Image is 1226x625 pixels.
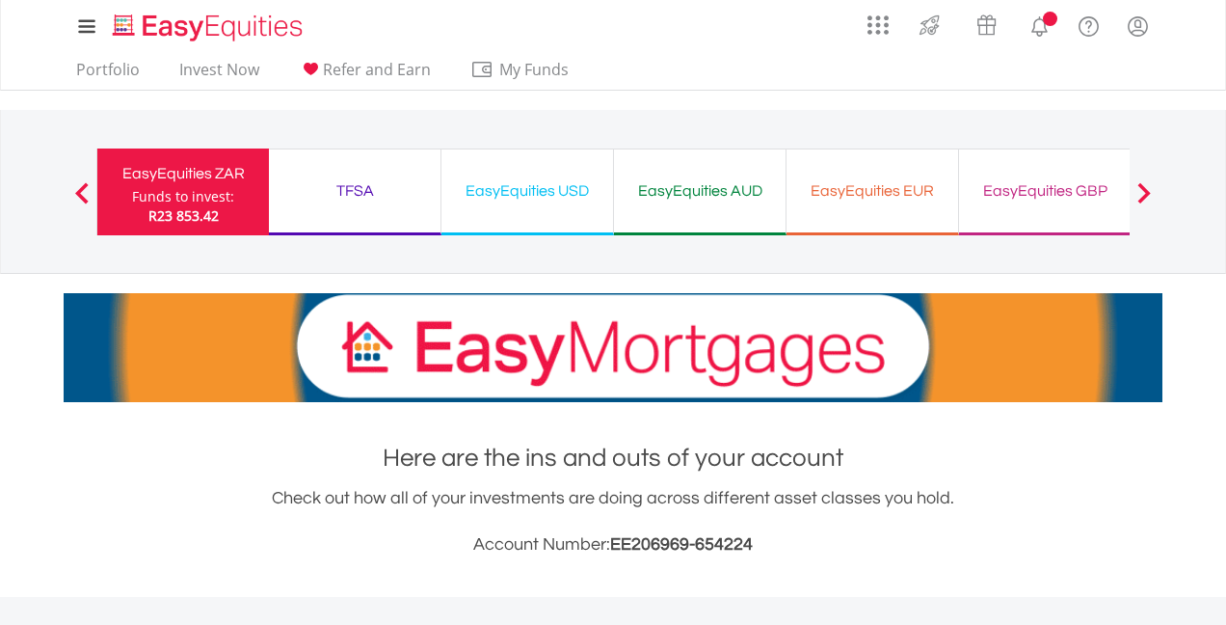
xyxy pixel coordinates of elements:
button: Next [1125,192,1163,211]
div: TFSA [280,177,429,204]
div: EasyEquities USD [453,177,601,204]
div: Funds to invest: [132,187,234,206]
div: Check out how all of your investments are doing across different asset classes you hold. [64,485,1162,558]
div: EasyEquities ZAR [109,160,257,187]
img: EasyEquities_Logo.png [109,12,310,43]
img: EasyMortage Promotion Banner [64,293,1162,402]
h1: Here are the ins and outs of your account [64,441,1162,476]
span: R23 853.42 [148,206,219,225]
span: EE206969-654224 [610,535,753,554]
div: EasyEquities GBP [971,177,1119,204]
a: Vouchers [958,5,1015,41]
a: Notifications [1015,5,1064,43]
a: AppsGrid [855,5,901,36]
a: My Profile [1113,5,1162,47]
img: vouchers-v2.svg [971,10,1002,41]
div: EasyEquities EUR [798,177,946,204]
button: Previous [63,192,101,211]
img: grid-menu-icon.svg [867,14,889,36]
span: Refer and Earn [323,59,431,80]
a: FAQ's and Support [1064,5,1113,43]
a: Portfolio [68,60,147,90]
a: Home page [105,5,310,43]
a: Invest Now [172,60,267,90]
div: EasyEquities AUD [626,177,774,204]
img: thrive-v2.svg [914,10,946,41]
h3: Account Number: [64,531,1162,558]
span: My Funds [470,57,597,82]
a: Refer and Earn [291,60,439,90]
